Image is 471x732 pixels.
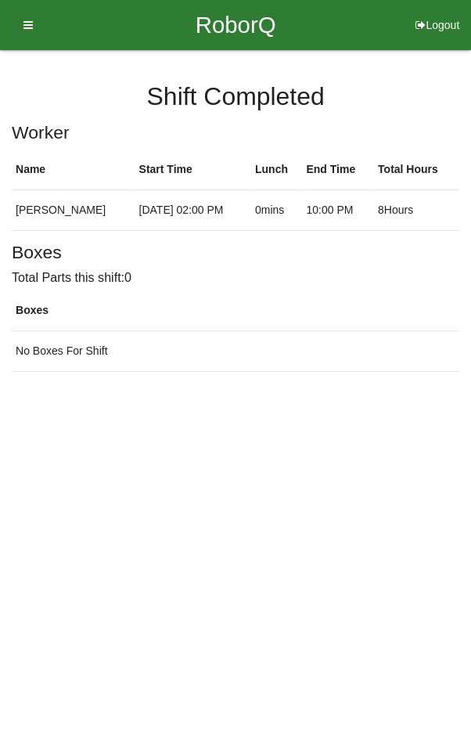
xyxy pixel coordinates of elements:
h5: Worker [12,123,459,142]
th: Boxes [12,290,459,331]
td: [DATE] 02:00 PM [135,190,250,231]
td: No Boxes For Shift [12,330,459,371]
td: 8 Hours [374,190,459,231]
td: 10:00 PM [302,190,374,231]
th: Lunch [251,150,302,190]
h4: Shift Completed [12,83,459,110]
td: 0 mins [251,190,302,231]
th: Name [12,150,135,190]
td: [PERSON_NAME] [12,190,135,231]
h5: Boxes [12,243,459,262]
th: Start Time [135,150,250,190]
h6: Total Parts this shift: 0 [12,271,459,285]
th: Total Hours [374,150,459,190]
th: End Time [302,150,374,190]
